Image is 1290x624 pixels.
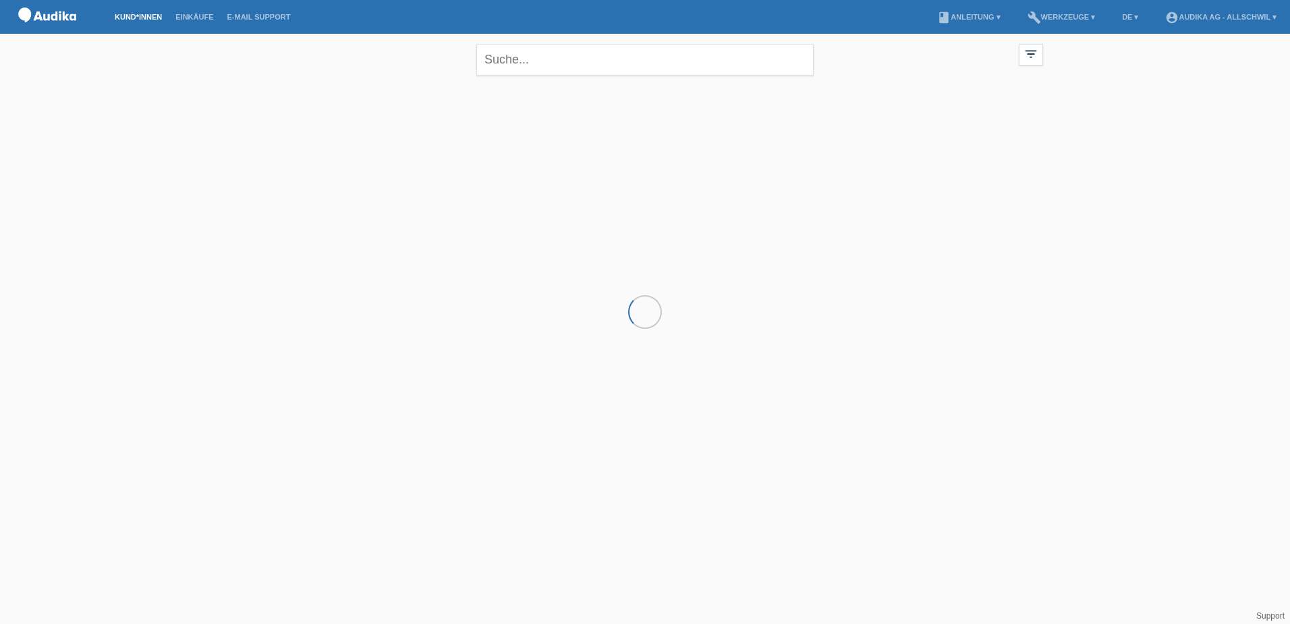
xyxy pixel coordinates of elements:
a: buildWerkzeuge ▾ [1021,13,1102,21]
i: build [1028,11,1041,24]
i: book [937,11,951,24]
a: POS — MF Group [13,26,81,36]
a: Einkäufe [169,13,220,21]
a: DE ▾ [1115,13,1145,21]
i: filter_list [1023,47,1038,61]
i: account_circle [1165,11,1179,24]
a: E-Mail Support [221,13,298,21]
a: account_circleAudika AG - Allschwil ▾ [1158,13,1283,21]
a: Kund*innen [108,13,169,21]
input: Suche... [476,44,814,76]
a: Support [1256,611,1285,621]
a: bookAnleitung ▾ [930,13,1007,21]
